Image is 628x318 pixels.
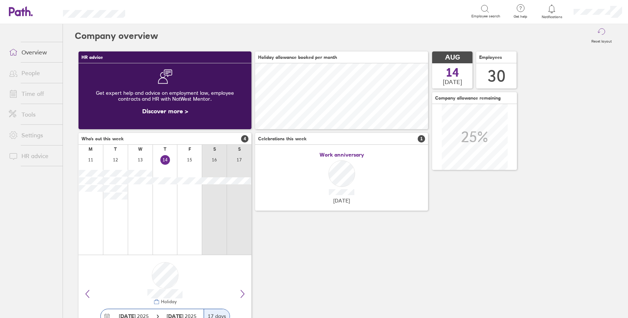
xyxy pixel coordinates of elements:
[188,147,191,152] div: F
[587,24,616,48] button: Reset layout
[446,67,459,78] span: 14
[333,198,350,204] span: [DATE]
[3,107,63,122] a: Tools
[587,37,616,44] label: Reset layout
[81,136,124,141] span: Who's out this week
[418,135,425,143] span: 1
[238,147,241,152] div: S
[114,147,117,152] div: T
[3,66,63,80] a: People
[471,14,500,19] span: Employee search
[540,4,564,19] a: Notifications
[88,147,93,152] div: M
[443,78,462,85] span: [DATE]
[258,55,337,60] span: Holiday allowance booked per month
[479,55,502,60] span: Employees
[75,24,158,48] h2: Company overview
[241,135,248,143] span: 4
[258,136,307,141] span: Celebrations this week
[164,147,166,152] div: T
[540,15,564,19] span: Notifications
[320,152,364,158] span: Work anniversary
[3,148,63,163] a: HR advice
[213,147,216,152] div: S
[508,14,532,19] span: Get help
[488,67,505,86] div: 30
[145,8,164,14] div: Search
[138,147,143,152] div: W
[142,107,188,115] a: Discover more >
[445,54,460,61] span: AUG
[435,96,501,101] span: Company allowance remaining
[3,128,63,143] a: Settings
[160,299,177,304] div: Holiday
[3,45,63,60] a: Overview
[3,86,63,101] a: Time off
[81,55,103,60] span: HR advice
[84,84,245,108] div: Get expert help and advice on employment law, employee contracts and HR with NatWest Mentor.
